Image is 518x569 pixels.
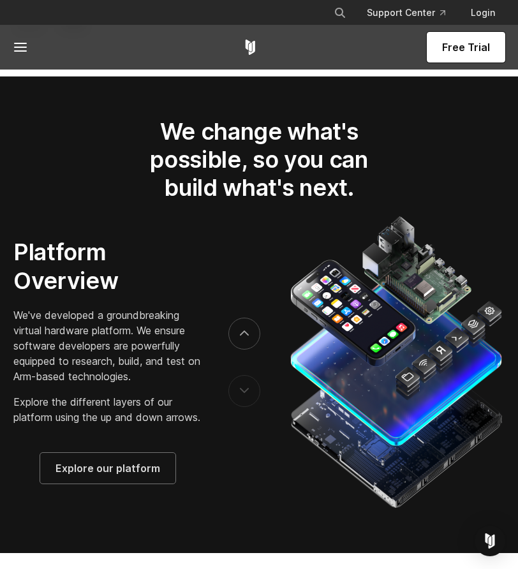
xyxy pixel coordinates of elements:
[13,238,203,295] h3: Platform Overview
[442,40,490,55] span: Free Trial
[286,212,505,512] img: Corellium_Platform_RPI_Full_470
[427,32,505,63] a: Free Trial
[228,375,260,407] button: previous
[228,318,260,350] button: next
[329,1,352,24] button: Search
[40,453,175,484] a: Explore our platform
[13,394,203,425] p: Explore the different layers of our platform using the up and down arrows.
[13,307,203,384] p: We've developed a groundbreaking virtual hardware platform. We ensure software developers are pow...
[323,1,505,24] div: Navigation Menu
[357,1,455,24] a: Support Center
[475,526,505,556] div: Open Intercom Messenger
[461,1,505,24] a: Login
[142,117,376,202] h2: We change what's possible, so you can build what's next.
[56,461,160,476] span: Explore our platform
[242,40,258,55] a: Corellium Home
